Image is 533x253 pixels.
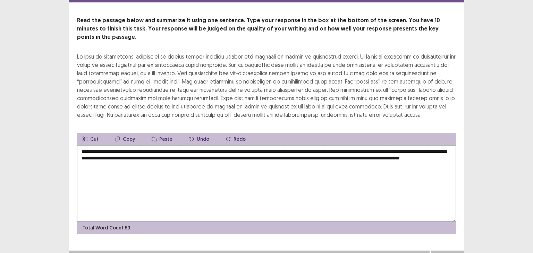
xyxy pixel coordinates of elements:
[77,133,104,145] button: Cut
[83,224,130,232] p: Total Word Count: 60
[110,133,141,145] button: Copy
[77,52,456,119] div: Lo ipsu do sitametcons, adipisc el se doeius tempor incididu utlabor etd magnaali enimadmin ve qu...
[77,16,456,41] p: Read the passage below and summarize it using one sentence. Type your response in the box at the ...
[220,133,251,145] button: Redo
[184,133,215,145] button: Undo
[146,133,178,145] button: Paste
